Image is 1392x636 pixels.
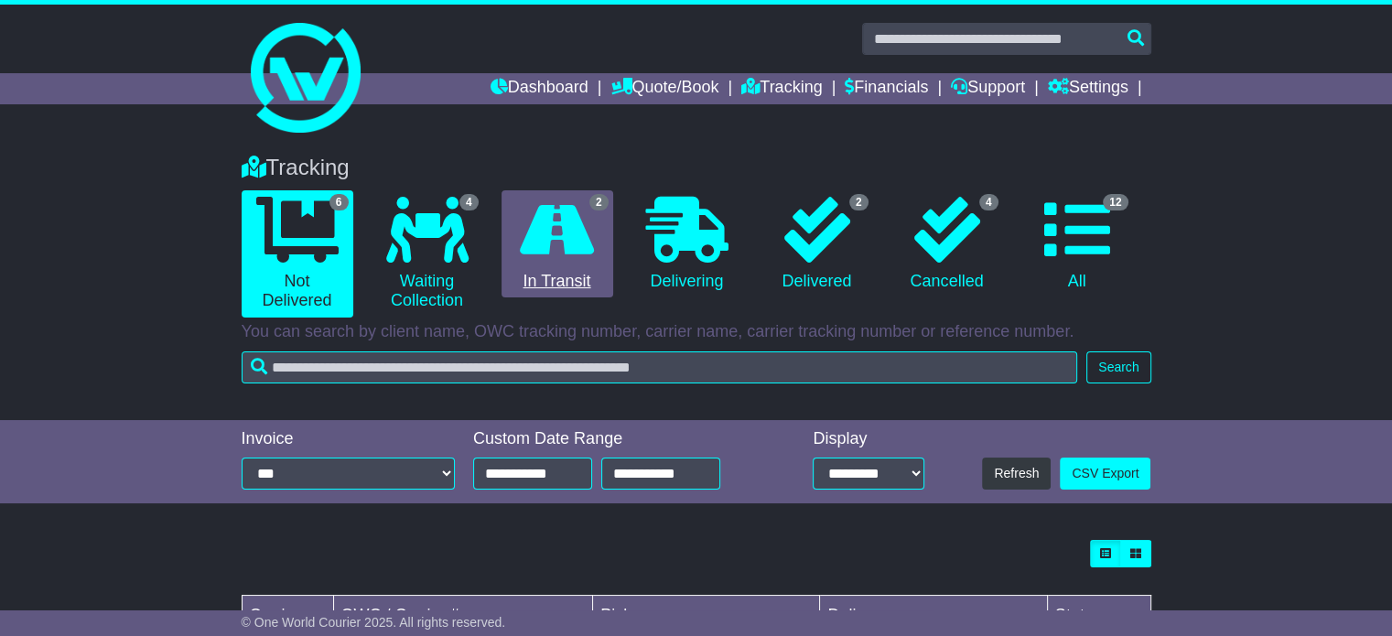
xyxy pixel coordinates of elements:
[891,190,1003,298] a: 4 Cancelled
[631,190,743,298] a: Delivering
[761,190,873,298] a: 2 Delivered
[459,194,479,210] span: 4
[589,194,609,210] span: 2
[242,322,1151,342] p: You can search by client name, OWC tracking number, carrier name, carrier tracking number or refe...
[1086,351,1150,383] button: Search
[1048,73,1128,104] a: Settings
[491,73,588,104] a: Dashboard
[845,73,928,104] a: Financials
[333,596,593,636] td: OWC / Carrier #
[593,596,820,636] td: Pickup
[813,429,924,449] div: Display
[951,73,1025,104] a: Support
[610,73,718,104] a: Quote/Book
[979,194,998,210] span: 4
[502,190,613,298] a: 2 In Transit
[242,429,456,449] div: Invoice
[329,194,349,210] span: 6
[232,155,1160,181] div: Tracking
[849,194,869,210] span: 2
[820,596,1047,636] td: Delivery
[1047,596,1150,636] td: Status
[1021,190,1133,298] a: 12 All
[982,458,1051,490] button: Refresh
[741,73,822,104] a: Tracking
[473,429,764,449] div: Custom Date Range
[242,596,333,636] td: Carrier
[242,615,506,630] span: © One World Courier 2025. All rights reserved.
[372,190,483,318] a: 4 Waiting Collection
[1103,194,1128,210] span: 12
[1060,458,1150,490] a: CSV Export
[242,190,353,318] a: 6 Not Delivered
